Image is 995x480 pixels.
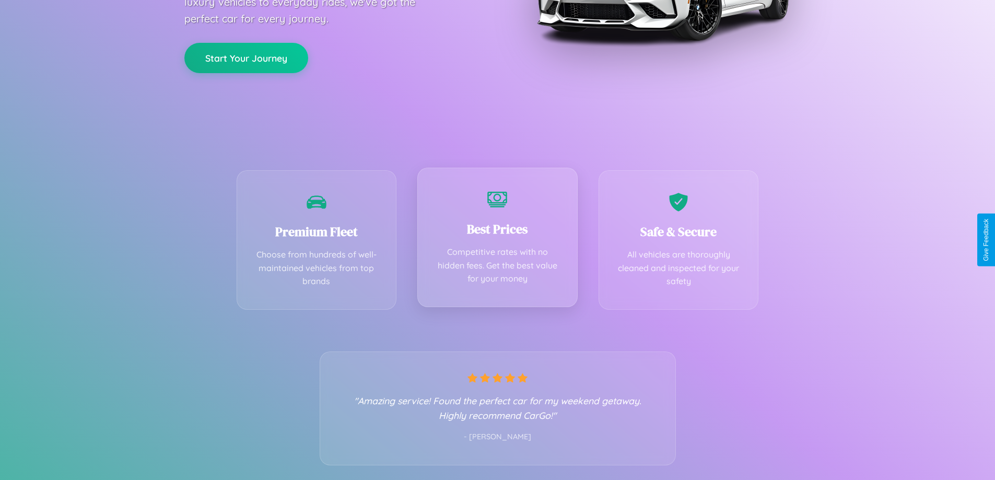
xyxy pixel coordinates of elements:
p: - [PERSON_NAME] [341,430,654,444]
p: Competitive rates with no hidden fees. Get the best value for your money [434,245,561,286]
h3: Safe & Secure [615,223,743,240]
div: Give Feedback [982,219,990,261]
p: Choose from hundreds of well-maintained vehicles from top brands [253,248,381,288]
h3: Premium Fleet [253,223,381,240]
h3: Best Prices [434,220,561,238]
p: "Amazing service! Found the perfect car for my weekend getaway. Highly recommend CarGo!" [341,393,654,423]
p: All vehicles are thoroughly cleaned and inspected for your safety [615,248,743,288]
button: Start Your Journey [184,43,308,73]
